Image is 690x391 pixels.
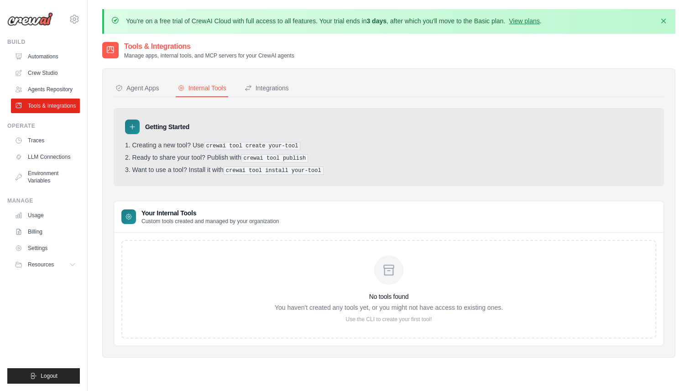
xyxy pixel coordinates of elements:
[7,197,80,204] div: Manage
[275,316,503,323] p: Use the CLI to create your first tool!
[509,17,539,25] a: View plans
[11,82,80,97] a: Agents Repository
[28,261,54,268] span: Resources
[124,52,294,59] p: Manage apps, internal tools, and MCP servers for your CrewAI agents
[141,209,279,218] h3: Your Internal Tools
[11,66,80,80] a: Crew Studio
[11,166,80,188] a: Environment Variables
[11,208,80,223] a: Usage
[11,224,80,239] a: Billing
[125,166,653,175] li: Want to use a tool? Install it with
[124,41,294,52] h2: Tools & Integrations
[243,80,291,97] button: Integrations
[11,99,80,113] a: Tools & Integrations
[141,218,279,225] p: Custom tools created and managed by your organization
[145,122,189,131] h3: Getting Started
[7,368,80,384] button: Logout
[125,154,653,162] li: Ready to share your tool? Publish with
[245,83,289,93] div: Integrations
[7,38,80,46] div: Build
[11,150,80,164] a: LLM Connections
[7,12,53,26] img: Logo
[7,122,80,130] div: Operate
[125,141,653,150] li: Creating a new tool? Use
[204,142,301,150] pre: crewai tool create your-tool
[126,16,542,26] p: You're on a free trial of CrewAI Cloud with full access to all features. Your trial ends in , aft...
[178,83,226,93] div: Internal Tools
[241,154,308,162] pre: crewai tool publish
[275,292,503,301] h3: No tools found
[41,372,57,380] span: Logout
[11,49,80,64] a: Automations
[11,133,80,148] a: Traces
[114,80,161,97] button: Agent Apps
[115,83,159,93] div: Agent Apps
[11,241,80,255] a: Settings
[176,80,228,97] button: Internal Tools
[275,303,503,312] p: You haven't created any tools yet, or you might not have access to existing ones.
[224,167,324,175] pre: crewai tool install your-tool
[366,17,387,25] strong: 3 days
[11,257,80,272] button: Resources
